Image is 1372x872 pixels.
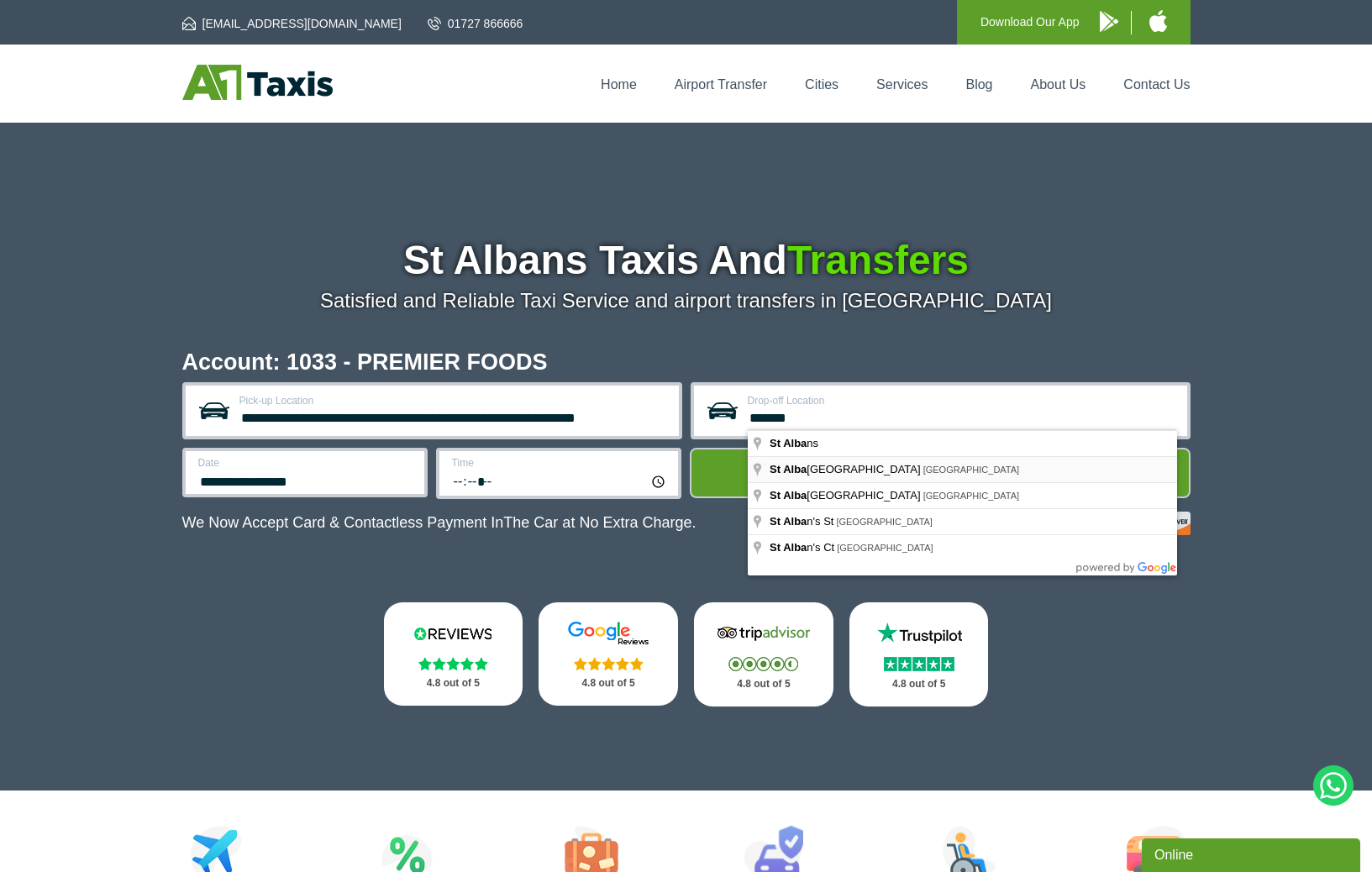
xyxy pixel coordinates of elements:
[690,448,1191,498] button: Get Quote
[557,673,660,694] p: 4.8 out of 5
[770,489,807,502] span: St Alba
[182,351,1191,374] h2: Account: 1033 - PREMIER FOODS
[787,238,969,282] span: Transfers
[770,515,836,528] span: n's St
[1031,77,1086,92] a: About Us
[182,15,402,32] a: [EMAIL_ADDRESS][DOMAIN_NAME]
[868,674,970,695] p: 4.8 out of 5
[418,657,488,670] img: Stars
[805,77,838,92] a: Cities
[428,15,523,32] a: 01727 866666
[770,541,837,554] span: n's Ct
[770,463,923,475] span: [GEOGRAPHIC_DATA]
[837,543,933,553] span: [GEOGRAPHIC_DATA]
[182,65,333,100] img: A1 Taxis St Albans LTD
[770,489,923,502] span: [GEOGRAPHIC_DATA]
[574,657,644,670] img: Stars
[452,458,668,468] label: Time
[503,514,696,531] span: The Car at No Extra Charge.
[748,396,1177,406] label: Drop-off Location
[980,12,1080,33] p: Download Our App
[694,602,833,707] a: Tripadvisor Stars 4.8 out of 5
[402,621,503,646] img: Reviews.io
[1142,835,1364,872] iframe: chat widget
[601,77,637,92] a: Home
[836,517,933,527] span: [GEOGRAPHIC_DATA]
[849,602,989,707] a: Trustpilot Stars 4.8 out of 5
[923,491,1020,501] span: [GEOGRAPHIC_DATA]
[876,77,928,92] a: Services
[539,602,678,706] a: Google Stars 4.8 out of 5
[198,458,414,468] label: Date
[712,674,815,695] p: 4.8 out of 5
[923,465,1020,475] span: [GEOGRAPHIC_DATA]
[1149,10,1167,32] img: A1 Taxis iPhone App
[1123,77,1190,92] a: Contact Us
[182,514,697,532] p: We Now Accept Card & Contactless Payment In
[770,463,807,475] span: St Alba
[713,621,814,646] img: Tripadvisor
[1100,11,1118,32] img: A1 Taxis Android App
[770,437,821,449] span: ns
[770,541,807,554] span: St Alba
[384,602,523,706] a: Reviews.io Stars 4.8 out of 5
[182,240,1191,281] h1: St Albans Taxis And
[770,437,807,449] span: St Alba
[884,657,954,671] img: Stars
[182,289,1191,313] p: Satisfied and Reliable Taxi Service and airport transfers in [GEOGRAPHIC_DATA]
[675,77,767,92] a: Airport Transfer
[770,515,807,528] span: St Alba
[402,673,505,694] p: 4.8 out of 5
[965,77,992,92] a: Blog
[728,657,798,671] img: Stars
[558,621,659,646] img: Google
[869,621,970,646] img: Trustpilot
[239,396,669,406] label: Pick-up Location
